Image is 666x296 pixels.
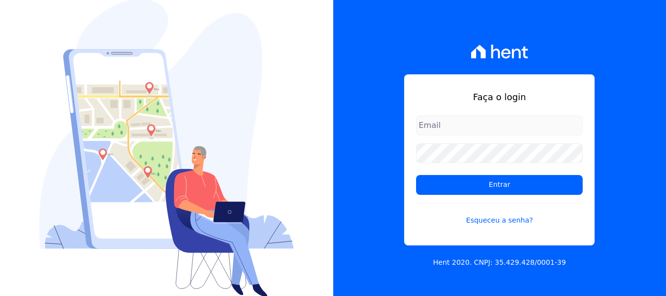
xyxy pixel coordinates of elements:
input: Entrar [416,175,583,195]
p: Hent 2020. CNPJ: 35.429.428/0001-39 [433,257,566,268]
a: Esqueceu a senha? [416,203,583,226]
input: Email [416,116,583,135]
h1: Faça o login [416,90,583,104]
